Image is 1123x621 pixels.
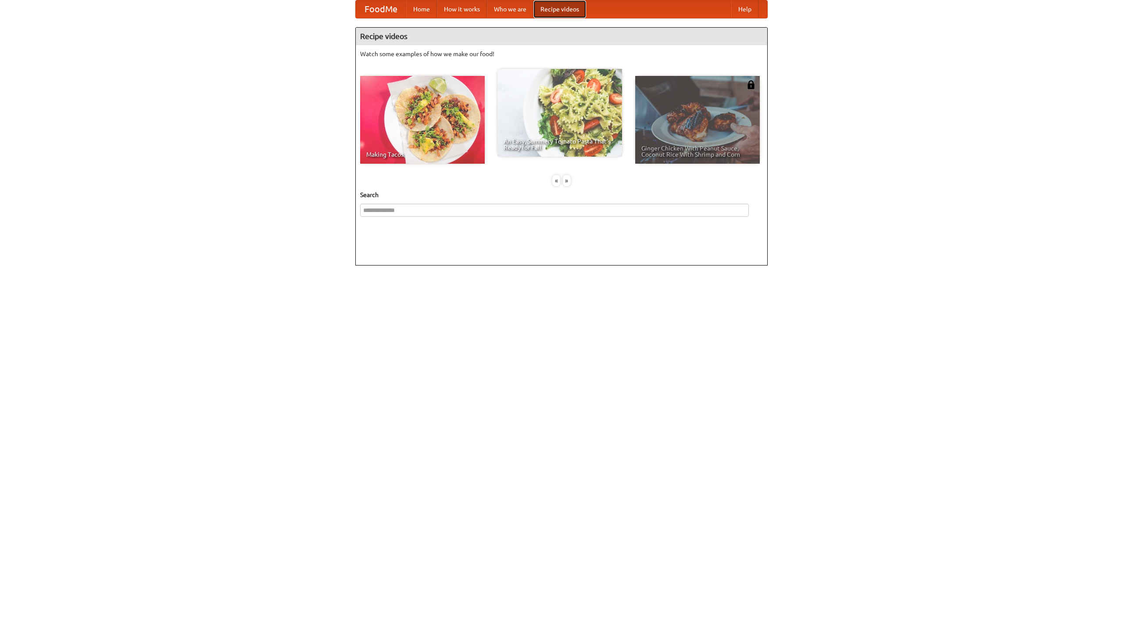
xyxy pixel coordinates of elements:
a: An Easy, Summery Tomato Pasta That's Ready for Fall [497,69,622,157]
a: FoodMe [356,0,406,18]
span: An Easy, Summery Tomato Pasta That's Ready for Fall [504,138,616,151]
span: Making Tacos [366,151,479,158]
a: How it works [437,0,487,18]
a: Who we are [487,0,533,18]
div: « [552,175,560,186]
a: Recipe videos [533,0,586,18]
h4: Recipe videos [356,28,767,45]
a: Home [406,0,437,18]
div: » [563,175,571,186]
p: Watch some examples of how we make our food! [360,50,763,58]
img: 483408.png [747,80,755,89]
h5: Search [360,190,763,199]
a: Help [731,0,758,18]
a: Making Tacos [360,76,485,164]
